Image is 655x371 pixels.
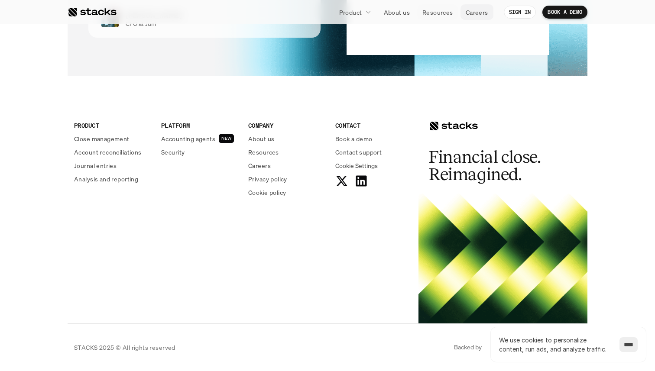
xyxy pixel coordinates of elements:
p: Resources [422,8,453,17]
p: Analysis and reporting [74,174,138,184]
p: Security [161,148,185,157]
p: CONTACT [335,121,412,130]
p: Product [339,8,362,17]
p: Resources [248,148,279,157]
p: Backed by [454,344,482,351]
a: Resources [417,4,458,20]
p: PLATFORM [161,121,238,130]
button: Cookie Trigger [335,161,378,170]
a: Security [161,148,238,157]
p: SIGN IN [509,9,531,15]
a: Account reconciliations [74,148,151,157]
p: Cookie policy [248,188,286,197]
p: PRODUCT [74,121,151,130]
a: Accounting agentsNEW [161,134,238,143]
p: Careers [248,161,271,170]
p: Accounting agents [161,134,215,143]
span: Cookie Settings [335,161,378,170]
a: Careers [248,161,325,170]
a: Journal entries [74,161,151,170]
p: STACKS 2025 © All rights reserved [74,343,175,352]
h2: Financial close. Reimagined. [429,148,559,183]
h2: NEW [221,136,231,141]
p: We use cookies to personalize content, run ads, and analyze traffic. [499,336,611,354]
p: About us [248,134,274,143]
p: Book a demo [335,134,373,143]
a: Resources [248,148,325,157]
p: BOOK A DEMO [548,9,582,15]
p: Journal entries [74,161,117,170]
p: Account reconciliations [74,148,142,157]
a: Close management [74,134,151,143]
a: Cookie policy [248,188,325,197]
a: Privacy policy [248,174,325,184]
p: Privacy policy [248,174,287,184]
p: About us [384,8,410,17]
a: About us [379,4,415,20]
a: About us [248,134,325,143]
p: COMPANY [248,121,325,130]
p: Contact support [335,148,382,157]
a: Privacy Policy [102,165,140,171]
p: Careers [466,8,488,17]
a: SIGN IN [504,6,536,19]
a: BOOK A DEMO [542,6,587,19]
a: Analysis and reporting [74,174,151,184]
p: Close management [74,134,130,143]
a: Contact support [335,148,412,157]
a: Careers [460,4,493,20]
a: Book a demo [335,134,412,143]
